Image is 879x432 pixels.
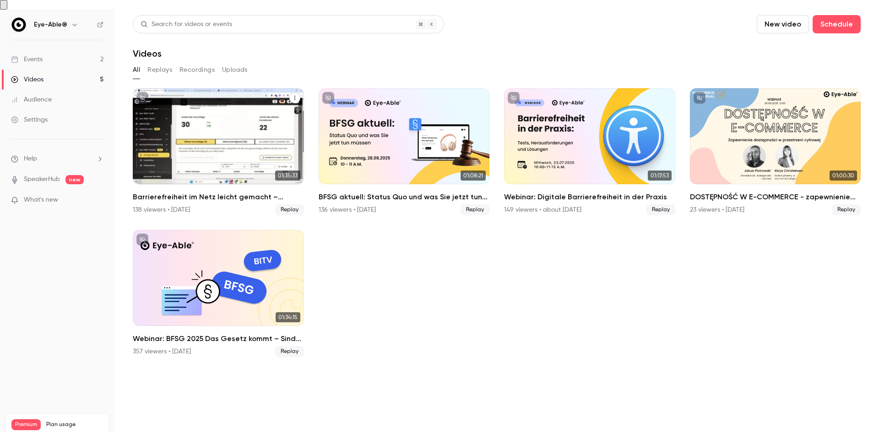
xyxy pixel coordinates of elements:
[136,92,148,104] button: unpublished
[322,92,334,104] button: unpublished
[133,230,304,357] a: 01:34:15Webinar: BFSG 2025 Das Gesetz kommt – Sind Sie bereit?357 viewers • [DATE]Replay
[24,154,37,164] span: Help
[694,92,705,104] button: unpublished
[690,88,861,215] li: DOSTĘPNOŚĆ W E-COMMERCE - zapewnienie dostępności w przestrzeni cyfrowej
[813,15,861,33] button: Schedule
[133,192,304,203] h2: Barrierefreiheit im Netz leicht gemacht – Vorteile für Non-Profits
[133,48,162,59] h1: Videos
[133,88,861,357] ul: Videos
[275,204,304,215] span: Replay
[133,88,304,215] li: Barrierefreiheit im Netz leicht gemacht – Vorteile für Non-Profits
[147,63,172,77] button: Replays
[646,204,675,215] span: Replay
[319,88,490,215] li: BFSG aktuell: Status Quo und was Sie jetzt tun müssen
[11,55,43,64] div: Events
[319,88,490,215] a: 01:08:21BFSG aktuell: Status Quo und was Sie jetzt tun müssen136 viewers • [DATE]Replay
[319,205,376,214] div: 136 viewers • [DATE]
[504,88,675,215] li: Webinar: Digitale Barrierefreiheit in der Praxis
[133,88,304,215] a: 01:35:33Barrierefreiheit im Netz leicht gemacht – Vorteile für Non-Profits138 viewers • [DATE]Replay
[830,171,857,181] span: 01:00:30
[319,192,490,203] h2: BFSG aktuell: Status Quo und was Sie jetzt tun müssen
[508,92,520,104] button: unpublished
[461,204,489,215] span: Replay
[276,312,300,322] span: 01:34:15
[133,333,304,344] h2: Webinar: BFSG 2025 Das Gesetz kommt – Sind Sie bereit?
[24,175,60,184] a: SpeakerHub
[141,20,232,29] div: Search for videos or events
[136,234,148,245] button: unpublished
[179,63,215,77] button: Recordings
[832,204,861,215] span: Replay
[11,154,103,164] li: help-dropdown-opener
[133,347,191,356] div: 357 viewers • [DATE]
[133,63,140,77] button: All
[690,205,744,214] div: 23 viewers • [DATE]
[11,75,43,84] div: Videos
[275,346,304,357] span: Replay
[92,196,103,204] iframe: Noticeable Trigger
[46,421,103,428] span: Plan usage
[11,115,48,124] div: Settings
[11,17,26,32] img: Eye-Able®
[34,20,67,29] h6: Eye-Able®
[222,63,248,77] button: Uploads
[133,205,190,214] div: 138 viewers • [DATE]
[461,171,486,181] span: 01:08:21
[11,419,41,430] span: Premium
[690,88,861,215] a: 01:00:30DOSTĘPNOŚĆ W E-COMMERCE - zapewnienie dostępności w przestrzeni cyfrowej23 viewers • [DAT...
[504,192,675,203] h2: Webinar: Digitale Barrierefreiheit in der Praxis
[275,171,300,181] span: 01:35:33
[65,175,84,184] span: new
[504,88,675,215] a: 01:17:53Webinar: Digitale Barrierefreiheit in der Praxis149 viewers • about [DATE]Replay
[504,205,581,214] div: 149 viewers • about [DATE]
[24,195,58,205] span: What's new
[648,171,672,181] span: 01:17:53
[11,95,52,104] div: Audience
[133,230,304,357] li: Webinar: BFSG 2025 Das Gesetz kommt – Sind Sie bereit?
[757,15,809,33] button: New video
[690,192,861,203] h2: DOSTĘPNOŚĆ W E-COMMERCE - zapewnienie dostępności w przestrzeni cyfrowej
